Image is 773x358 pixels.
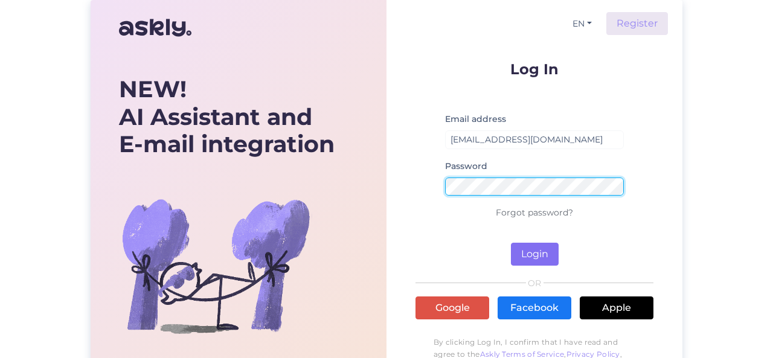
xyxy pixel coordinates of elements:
a: Apple [580,296,653,319]
a: Google [415,296,489,319]
label: Email address [445,113,506,126]
img: Askly [119,13,191,42]
a: Forgot password? [496,207,573,218]
button: EN [568,15,597,33]
div: AI Assistant and E-mail integration [119,75,335,158]
b: NEW! [119,75,187,103]
input: Enter email [445,130,624,149]
button: Login [511,243,559,266]
span: OR [526,279,544,287]
p: Log In [415,62,653,77]
a: Register [606,12,668,35]
label: Password [445,160,487,173]
a: Facebook [498,296,571,319]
